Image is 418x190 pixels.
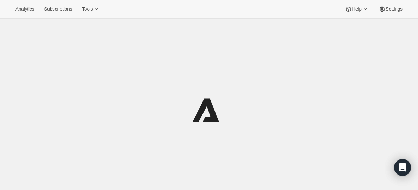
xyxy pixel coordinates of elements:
span: Analytics [15,6,34,12]
div: Open Intercom Messenger [394,159,411,176]
span: Tools [82,6,93,12]
button: Settings [374,4,407,14]
button: Subscriptions [40,4,76,14]
button: Tools [78,4,104,14]
button: Help [341,4,373,14]
button: Analytics [11,4,38,14]
span: Subscriptions [44,6,72,12]
span: Settings [386,6,403,12]
span: Help [352,6,361,12]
